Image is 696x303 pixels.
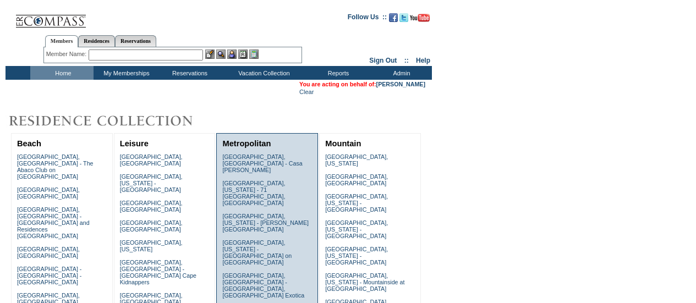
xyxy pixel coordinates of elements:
a: Subscribe to our YouTube Channel [410,16,430,23]
td: Home [30,66,94,80]
a: Help [416,57,430,64]
td: Reports [305,66,369,80]
span: You are acting on behalf of: [299,81,425,87]
a: Reservations [115,35,156,47]
a: [GEOGRAPHIC_DATA], [GEOGRAPHIC_DATA] [17,186,80,200]
a: [GEOGRAPHIC_DATA], [GEOGRAPHIC_DATA] - Casa [PERSON_NAME] [222,153,302,173]
td: Vacation Collection [220,66,305,80]
img: Subscribe to our YouTube Channel [410,14,430,22]
img: Reservations [238,49,248,59]
a: [GEOGRAPHIC_DATA], [GEOGRAPHIC_DATA] - [GEOGRAPHIC_DATA] Cape Kidnappers [120,259,196,285]
td: Reservations [157,66,220,80]
a: Residences [78,35,115,47]
a: [GEOGRAPHIC_DATA], [GEOGRAPHIC_DATA] [17,246,80,259]
a: [GEOGRAPHIC_DATA], [GEOGRAPHIC_DATA] - The Abaco Club on [GEOGRAPHIC_DATA] [17,153,94,180]
a: Sign Out [369,57,397,64]
a: [GEOGRAPHIC_DATA] - [GEOGRAPHIC_DATA] - [GEOGRAPHIC_DATA] [17,266,81,285]
td: Admin [369,66,432,80]
a: [GEOGRAPHIC_DATA], [GEOGRAPHIC_DATA] [120,219,183,233]
a: [GEOGRAPHIC_DATA], [GEOGRAPHIC_DATA] [120,153,183,167]
img: Impersonate [227,49,237,59]
a: [GEOGRAPHIC_DATA], [US_STATE] - Mountainside at [GEOGRAPHIC_DATA] [325,272,404,292]
a: [GEOGRAPHIC_DATA], [US_STATE] [325,153,388,167]
img: Destinations by Exclusive Resorts [6,110,220,132]
a: Beach [17,139,41,148]
a: Clear [299,89,314,95]
a: [GEOGRAPHIC_DATA], [GEOGRAPHIC_DATA] [325,173,388,186]
a: Become our fan on Facebook [389,16,398,23]
img: View [216,49,226,59]
a: [GEOGRAPHIC_DATA], [GEOGRAPHIC_DATA] [120,200,183,213]
img: Become our fan on Facebook [389,13,398,22]
a: Metropolitan [222,139,271,148]
img: b_edit.gif [205,49,215,59]
span: :: [404,57,409,64]
a: Leisure [120,139,149,148]
div: Member Name: [46,49,89,59]
a: [GEOGRAPHIC_DATA], [US_STATE] - [GEOGRAPHIC_DATA] [120,173,183,193]
a: Mountain [325,139,361,148]
a: [PERSON_NAME] [376,81,425,87]
a: [GEOGRAPHIC_DATA], [US_STATE] - [GEOGRAPHIC_DATA] [325,193,388,213]
a: [GEOGRAPHIC_DATA], [US_STATE] - 71 [GEOGRAPHIC_DATA], [GEOGRAPHIC_DATA] [222,180,285,206]
a: Members [45,35,79,47]
img: b_calculator.gif [249,49,259,59]
a: [GEOGRAPHIC_DATA], [US_STATE] - [GEOGRAPHIC_DATA] [325,246,388,266]
a: [GEOGRAPHIC_DATA], [GEOGRAPHIC_DATA] - [GEOGRAPHIC_DATA], [GEOGRAPHIC_DATA] Exotica [222,272,304,299]
a: [GEOGRAPHIC_DATA], [US_STATE] - [GEOGRAPHIC_DATA] [325,219,388,239]
td: Follow Us :: [348,12,387,25]
a: [GEOGRAPHIC_DATA], [GEOGRAPHIC_DATA] - [GEOGRAPHIC_DATA] and Residences [GEOGRAPHIC_DATA] [17,206,90,239]
td: My Memberships [94,66,157,80]
a: [GEOGRAPHIC_DATA], [US_STATE] - [GEOGRAPHIC_DATA] on [GEOGRAPHIC_DATA] [222,239,292,266]
img: Follow us on Twitter [399,13,408,22]
a: [GEOGRAPHIC_DATA], [US_STATE] [120,239,183,252]
a: Follow us on Twitter [399,16,408,23]
a: [GEOGRAPHIC_DATA], [US_STATE] - [PERSON_NAME][GEOGRAPHIC_DATA] [222,213,309,233]
img: Compass Home [15,5,86,28]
